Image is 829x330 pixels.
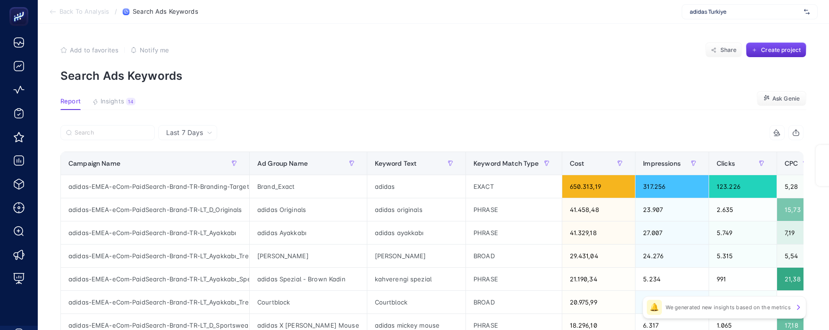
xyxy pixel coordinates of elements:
div: 41.329,18 [562,221,635,244]
div: 5,28 [777,175,821,198]
span: Impressions [643,160,681,167]
p: Search Ads Keywords [60,69,806,83]
span: Back To Analysis [59,8,109,16]
p: We generated new insights based on the metrics [666,304,791,311]
div: adidas Spezial - Brown Kadin [250,268,367,290]
div: adidas originals [367,198,465,221]
span: Search Ads Keywords [133,8,198,16]
span: Insights [101,98,124,105]
div: 24.276 [635,245,709,267]
span: Clicks [717,160,735,167]
div: 41.458,48 [562,198,635,221]
button: Share [705,42,742,58]
button: Create project [746,42,806,58]
button: Add to favorites [60,46,118,54]
div: Courtblock [367,291,465,313]
div: 5.315 [709,245,777,267]
div: adidas-EMEA-eCom-PaidSearch-Brand-TR-Branding-TargetIS [61,175,249,198]
div: BROAD [466,291,562,313]
div: 7,19 [777,221,821,244]
div: 4,60 [777,291,821,313]
div: 29.431,04 [562,245,635,267]
div: 🔔 [647,300,662,315]
span: CPC [785,160,798,167]
div: adidas Ayakkabı [250,221,367,244]
div: 2.635 [709,198,777,221]
div: BROAD [466,245,562,267]
input: Search [75,129,149,136]
div: 20.975,99 [562,291,635,313]
div: EXACT [466,175,562,198]
span: Ad Group Name [257,160,308,167]
span: Ask Genie [772,95,800,102]
div: 123.226 [709,175,777,198]
span: Campaign Name [68,160,120,167]
div: Brand_Exact [250,175,367,198]
span: Keyword Match Type [474,160,539,167]
div: adidas ayakkabı [367,221,465,244]
div: adidas Originals [250,198,367,221]
span: Keyword Text [375,160,417,167]
span: Share [720,46,737,54]
span: Add to favorites [70,46,118,54]
div: PHRASE [466,198,562,221]
div: 4.559 [709,291,777,313]
div: 23.907 [635,198,709,221]
div: 14 [126,98,135,105]
span: adidas Turkiye [690,8,800,16]
div: Courtblock [250,291,367,313]
span: Cost [570,160,584,167]
div: 21,38 [777,268,821,290]
div: 26.710 [635,291,709,313]
img: svg%3e [804,7,810,17]
div: 317.256 [635,175,709,198]
div: adidas-EMEA-eCom-PaidSearch-Brand-TR-LT_Ayakkabı_TrendUrunler [61,291,249,313]
div: 991 [709,268,777,290]
span: Last 7 Days [166,128,203,137]
div: adidas-EMEA-eCom-PaidSearch-Brand-TR-LT_D_Originals [61,198,249,221]
div: 27.007 [635,221,709,244]
div: adidas-EMEA-eCom-PaidSearch-Brand-TR-LT_Ayakkabı_SpezialBrown_TargetIS [61,268,249,290]
div: PHRASE [466,221,562,244]
div: kahverengi spezial [367,268,465,290]
div: adidas [367,175,465,198]
div: 650.313,19 [562,175,635,198]
div: 15,73 [777,198,821,221]
button: Notify me [130,46,169,54]
span: Notify me [140,46,169,54]
div: 5.749 [709,221,777,244]
span: Report [60,98,81,105]
button: Ask Genie [757,91,806,106]
div: 5,54 [777,245,821,267]
div: 21.190,34 [562,268,635,290]
div: PHRASE [466,268,562,290]
div: [PERSON_NAME] [367,245,465,267]
div: adidas-EMEA-eCom-PaidSearch-Brand-TR-LT_Ayakkabı [61,221,249,244]
div: [PERSON_NAME] [250,245,367,267]
div: adidas-EMEA-eCom-PaidSearch-Brand-TR-LT_Ayakkabı_TrendUrunler [61,245,249,267]
span: Create project [761,46,801,54]
span: / [115,8,117,15]
div: 5.234 [635,268,709,290]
